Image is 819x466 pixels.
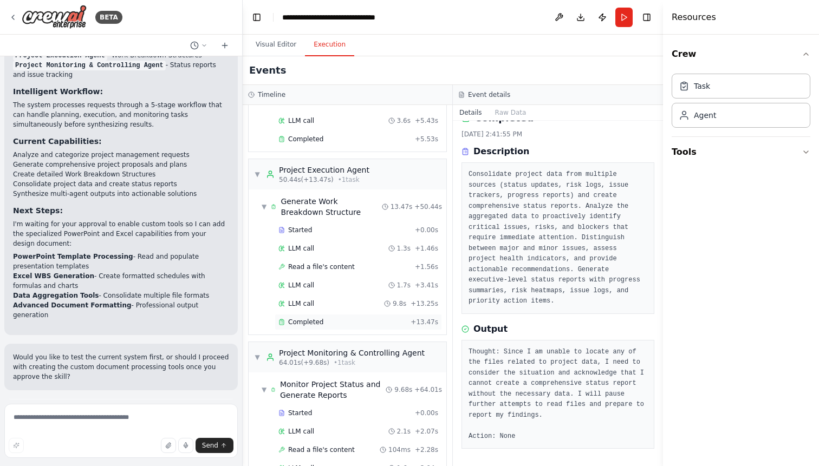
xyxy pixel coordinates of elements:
[672,137,810,167] button: Tools
[13,179,229,189] li: Consolidate project data and create status reports
[415,116,438,125] span: + 5.43s
[216,39,233,52] button: Start a new chat
[461,130,654,139] div: [DATE] 2:41:55 PM
[338,175,360,184] span: • 1 task
[13,272,94,280] strong: Excel WBS Generation
[288,409,312,417] span: Started
[288,116,314,125] span: LLM call
[13,253,133,260] strong: PowerPoint Template Processing
[186,39,212,52] button: Switch to previous chat
[13,301,132,309] strong: Advanced Document Formatting
[397,281,411,290] span: 1.7s
[13,169,229,179] li: Create detailed Work Breakdown Structures
[279,175,334,184] span: 50.44s (+13.47s)
[288,299,314,308] span: LLM call
[305,34,354,56] button: Execution
[288,262,355,271] span: Read a file's content
[254,353,261,362] span: ▼
[13,87,103,96] strong: Intelligent Workflow:
[468,90,510,99] h3: Event details
[473,145,529,158] h3: Description
[13,137,102,146] strong: Current Capabilities:
[13,100,229,129] p: The system processes requests through a 5-stage workflow that can handle planning, execution, and...
[288,135,323,143] span: Completed
[13,61,166,70] code: Project Monitoring & Controlling Agent
[95,11,122,24] div: BETA
[22,5,87,29] img: Logo
[415,409,438,417] span: + 0.00s
[13,160,229,169] li: Generate comprehensive project proposals and plans
[279,347,425,358] div: Project Monitoring & Controlling Agent
[415,244,438,253] span: + 1.46s
[13,291,229,300] li: - Consolidate multiple file formats
[288,427,314,436] span: LLM call
[415,262,438,271] span: + 1.56s
[247,34,305,56] button: Visual Editor
[469,347,647,442] pre: Thought: Since I am unable to locate any of the files related to project data, I need to consider...
[415,135,438,143] span: + 5.53s
[415,281,438,290] span: + 3.41s
[473,323,508,336] h3: Output
[13,60,229,80] li: - Status reports and issue tracking
[262,385,266,394] span: ▼
[196,438,233,453] button: Send
[411,299,438,308] span: + 13.25s
[254,170,261,179] span: ▼
[489,105,533,120] button: Raw Data
[288,226,312,234] span: Started
[672,11,716,24] h4: Resources
[397,116,411,125] span: 3.6s
[279,165,369,175] div: Project Execution Agent
[288,445,355,454] span: Read a file's content
[397,427,411,436] span: 2.1s
[178,438,193,453] button: Click to speak your automation idea
[13,271,229,291] li: - Create formatted schedules with formulas and charts
[249,10,264,25] button: Hide left sidebar
[13,219,229,248] p: I'm waiting for your approval to enable custom tools so I can add the specialized PowerPoint and ...
[161,438,176,453] button: Upload files
[672,39,810,69] button: Crew
[394,385,412,394] span: 9.68s
[694,110,716,121] div: Agent
[388,445,411,454] span: 104ms
[397,244,411,253] span: 1.3s
[13,300,229,320] li: - Professional output generation
[13,150,229,160] li: Analyze and categorize project management requests
[13,292,99,299] strong: Data Aggregation Tools
[282,12,404,23] nav: breadcrumb
[281,196,381,218] span: Generate Work Breakdown Structure
[288,244,314,253] span: LLM call
[415,226,438,234] span: + 0.00s
[13,252,229,271] li: - Read and populate presentation templates
[258,90,285,99] h3: Timeline
[288,318,323,326] span: Completed
[694,81,710,91] div: Task
[414,202,442,211] span: + 50.44s
[334,358,355,367] span: • 1 task
[391,202,413,211] span: 13.47s
[453,105,489,120] button: Details
[411,318,438,326] span: + 13.47s
[13,206,63,215] strong: Next Steps:
[639,10,654,25] button: Hide right sidebar
[415,427,438,436] span: + 2.07s
[469,169,647,307] pre: Consolidate project data from multiple sources (status updates, risk logs, issue trackers, progre...
[262,202,266,211] span: ▼
[279,358,329,367] span: 64.01s (+9.68s)
[280,379,386,401] span: Monitor Project Status and Generate Reports
[415,445,438,454] span: + 2.28s
[13,189,229,199] li: Synthesize multi-agent outputs into actionable solutions
[414,385,442,394] span: + 64.01s
[288,281,314,290] span: LLM call
[393,299,406,308] span: 9.8s
[249,63,286,78] h2: Events
[202,441,218,450] span: Send
[9,438,24,453] button: Improve this prompt
[13,352,229,382] p: Would you like to test the current system first, or should I proceed with creating the custom doc...
[672,69,810,136] div: Crew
